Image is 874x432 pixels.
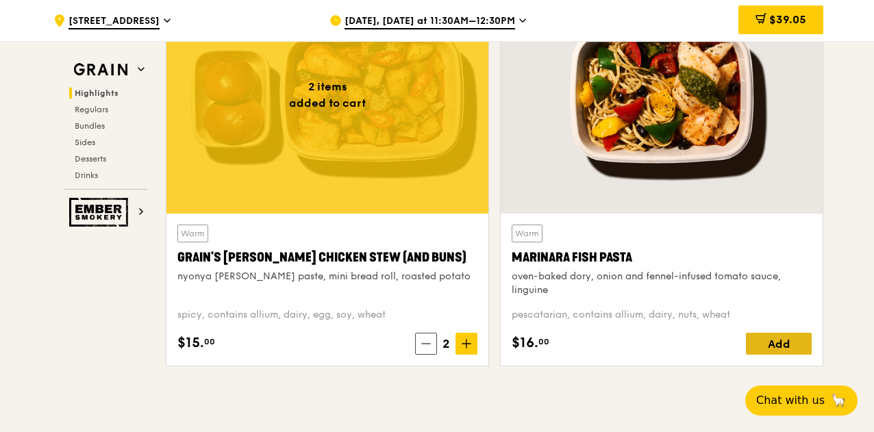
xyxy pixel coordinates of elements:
span: $39.05 [769,13,806,26]
span: 🦙 [830,392,847,409]
span: Highlights [75,88,118,98]
div: nyonya [PERSON_NAME] paste, mini bread roll, roasted potato [177,270,477,283]
span: Chat with us [756,392,825,409]
span: [DATE], [DATE] at 11:30AM–12:30PM [345,14,515,29]
div: Grain's [PERSON_NAME] Chicken Stew (and buns) [177,248,477,267]
span: [STREET_ADDRESS] [68,14,160,29]
div: Warm [512,225,542,242]
div: Warm [177,225,208,242]
span: Regulars [75,105,108,114]
span: Sides [75,138,95,147]
div: pescatarian, contains allium, dairy, nuts, wheat [512,308,812,322]
button: Chat with us🦙 [745,385,858,416]
img: Grain web logo [69,58,132,82]
div: oven-baked dory, onion and fennel-infused tomato sauce, linguine [512,270,812,297]
div: spicy, contains allium, dairy, egg, soy, wheat [177,308,477,322]
img: Ember Smokery web logo [69,198,132,227]
div: Add [746,333,812,355]
span: 2 [437,334,455,353]
span: $15. [177,333,204,353]
div: Marinara Fish Pasta [512,248,812,267]
span: Drinks [75,170,98,180]
span: $16. [512,333,538,353]
span: 00 [204,336,215,347]
span: 00 [538,336,549,347]
span: Bundles [75,121,105,131]
span: Desserts [75,154,106,164]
